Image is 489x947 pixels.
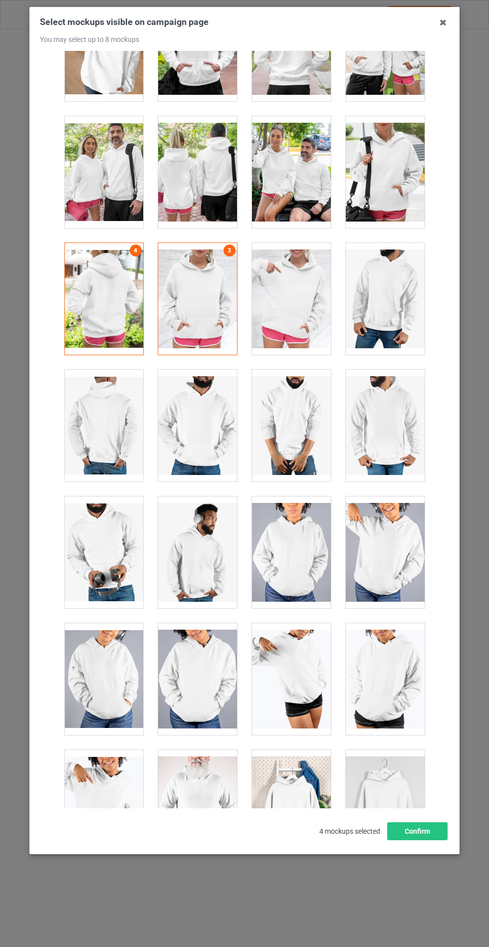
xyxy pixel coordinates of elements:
a: 4 [130,244,142,256]
span: Select mockups visible on campaign page [40,16,209,27]
button: Confirm [387,822,448,840]
span: You may select up to 8 mockups [40,35,139,43]
a: 3 [223,244,235,256]
span: 4 mockups selected [312,820,387,842]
